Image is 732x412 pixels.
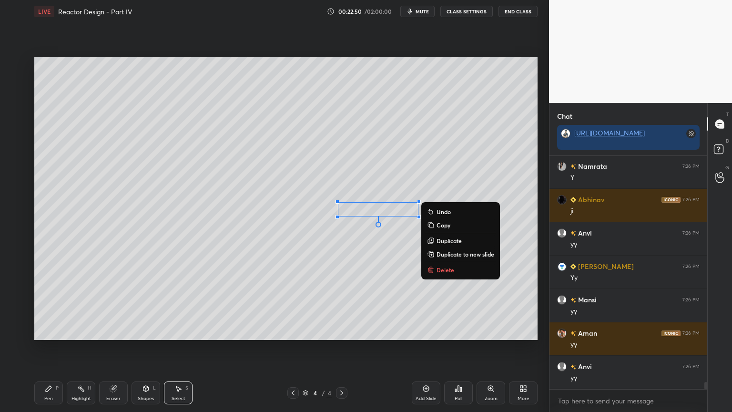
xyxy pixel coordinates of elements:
[58,7,132,16] h4: Reactor Design - Part IV
[425,206,496,217] button: Undo
[425,219,496,231] button: Copy
[400,6,435,17] button: mute
[34,6,54,17] div: LIVE
[576,295,597,305] h6: Mansi
[570,340,700,350] div: yy
[153,386,156,391] div: L
[557,295,567,305] img: default.png
[682,364,700,370] div: 7:26 PM
[322,390,325,396] div: /
[557,262,567,271] img: 0e3bafecc68744ada20eb5be548413a3.jpg
[455,396,462,401] div: Poll
[570,364,576,370] img: no-rating-badge.077c3623.svg
[437,237,462,245] p: Duplicate
[106,396,121,401] div: Eraser
[570,373,700,383] div: yy
[549,103,580,129] p: Chat
[570,164,576,169] img: no-rating-badge.077c3623.svg
[682,297,700,303] div: 7:26 PM
[682,230,700,236] div: 7:26 PM
[437,266,454,274] p: Delete
[425,264,496,276] button: Delete
[576,261,634,271] h6: [PERSON_NAME]
[661,197,681,203] img: iconic-dark.1390631f.png
[416,8,429,15] span: mute
[440,6,493,17] button: CLASS SETTINGS
[726,137,729,144] p: D
[549,156,707,389] div: grid
[425,248,496,260] button: Duplicate to new slide
[682,164,700,169] div: 7:26 PM
[576,361,592,371] h6: Anvi
[570,206,700,216] div: ji
[570,240,700,249] div: yy
[576,228,592,238] h6: Anvi
[310,390,320,396] div: 4
[570,197,576,203] img: Learner_Badge_beginner_1_8b307cf2a0.svg
[185,386,188,391] div: S
[425,235,496,247] button: Duplicate
[518,396,529,401] div: More
[576,195,604,205] h6: Abhinav
[570,273,700,283] div: Yy
[661,330,681,336] img: iconic-dark.1390631f.png
[557,228,567,238] img: default.png
[570,173,700,183] div: Y
[557,362,567,371] img: default.png
[44,396,53,401] div: Pen
[570,231,576,236] img: no-rating-badge.077c3623.svg
[570,307,700,316] div: yy
[576,328,597,338] h6: Aman
[682,197,700,203] div: 7:26 PM
[437,208,451,216] p: Undo
[576,161,607,171] h6: Namrata
[416,396,437,401] div: Add Slide
[557,329,567,338] img: 949e29f9862f4caf874f4e4ce80cebf2.88861290_3
[557,162,567,171] img: 565004384a6440f9ab5bce376ed87ac6.jpg
[71,396,91,401] div: Highlight
[138,396,154,401] div: Shapes
[88,386,91,391] div: H
[557,195,567,205] img: 507d5a548a434878b8df098019f73ff3.jpg
[570,264,576,269] img: Learner_Badge_beginner_1_8b307cf2a0.svg
[437,221,450,229] p: Copy
[725,164,729,171] p: G
[570,298,576,303] img: no-rating-badge.077c3623.svg
[561,129,570,138] img: 91ee9b6d21d04924b6058f461868569a.jpg
[498,6,538,17] button: End Class
[56,386,59,391] div: P
[574,128,645,137] a: [URL][DOMAIN_NAME]
[682,264,700,269] div: 7:26 PM
[172,396,185,401] div: Select
[485,396,498,401] div: Zoom
[326,389,332,397] div: 4
[570,331,576,336] img: no-rating-badge.077c3623.svg
[437,250,494,258] p: Duplicate to new slide
[726,111,729,118] p: T
[682,330,700,336] div: 7:26 PM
